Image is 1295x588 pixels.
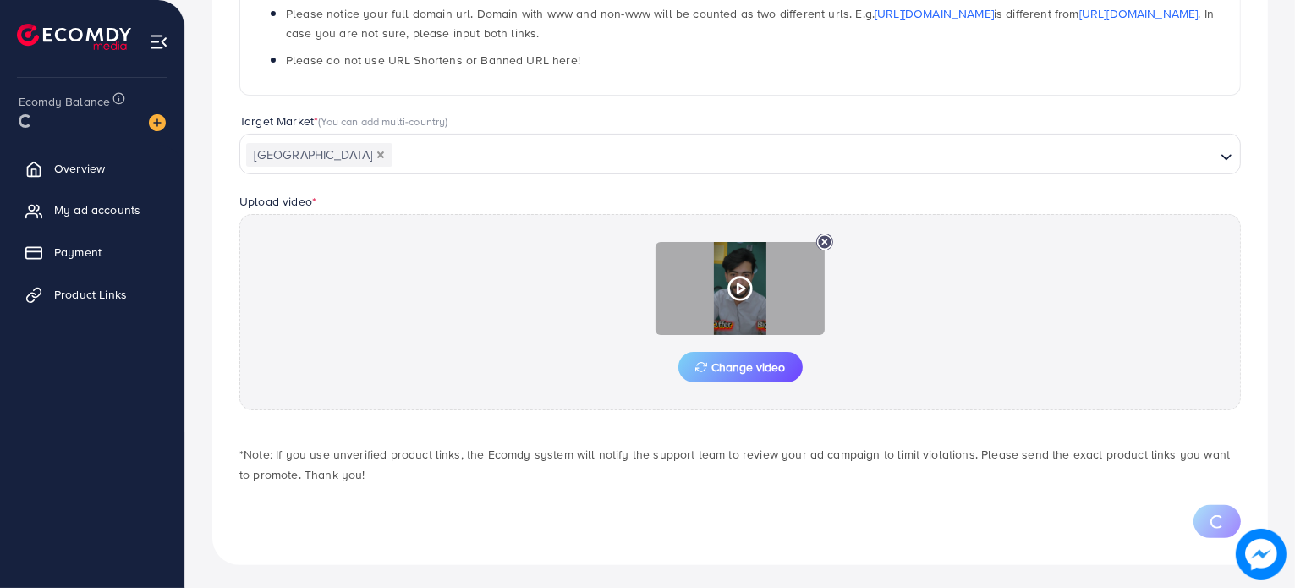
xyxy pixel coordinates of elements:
img: image [1236,529,1287,580]
label: Upload video [239,193,316,210]
button: Deselect Pakistan [376,151,385,159]
p: *Note: If you use unverified product links, the Ecomdy system will notify the support team to rev... [239,444,1241,485]
button: Change video [678,352,803,382]
label: Target Market [239,113,448,129]
span: Change video [695,361,786,373]
a: Product Links [13,278,172,311]
a: Overview [13,151,172,185]
span: Payment [54,244,102,261]
span: Please do not use URL Shortens or Banned URL here! [286,52,580,69]
div: Search for option [239,134,1241,174]
span: Ecomdy Balance [19,93,110,110]
img: image [149,114,166,131]
span: Please notice your full domain url. Domain with www and non-www will be counted as two different ... [286,5,1214,41]
a: Payment [13,235,172,269]
a: [URL][DOMAIN_NAME] [1079,5,1199,22]
a: My ad accounts [13,193,172,227]
input: Search for option [394,142,1214,168]
a: [URL][DOMAIN_NAME] [875,5,994,22]
span: [GEOGRAPHIC_DATA] [246,143,392,167]
img: logo [17,24,131,50]
span: (You can add multi-country) [318,113,447,129]
span: Overview [54,160,105,177]
span: Product Links [54,286,127,303]
img: menu [149,32,168,52]
span: My ad accounts [54,201,140,218]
